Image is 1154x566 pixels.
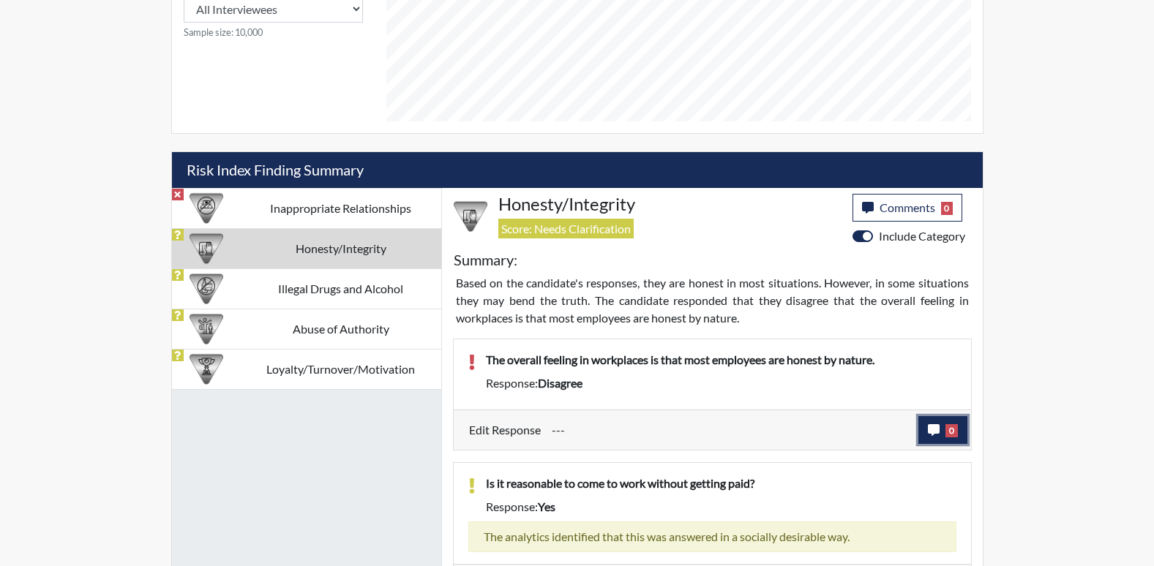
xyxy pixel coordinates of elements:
[469,416,541,444] label: Edit Response
[879,227,965,245] label: Include Category
[184,26,363,39] small: Sample size: 10,000
[241,349,441,389] td: Loyalty/Turnover/Motivation
[880,200,935,214] span: Comments
[918,416,967,444] button: 0
[241,309,441,349] td: Abuse of Authority
[190,192,223,225] img: CATEGORY%20ICON-14.139f8ef7.png
[190,272,223,306] img: CATEGORY%20ICON-12.0f6f1024.png
[538,376,582,390] span: disagree
[454,251,517,268] h5: Summary:
[456,274,969,327] p: Based on the candidate's responses, they are honest in most situations. However, in some situatio...
[241,268,441,309] td: Illegal Drugs and Alcohol
[486,475,956,492] p: Is it reasonable to come to work without getting paid?
[172,152,983,188] h5: Risk Index Finding Summary
[498,194,842,215] h4: Honesty/Integrity
[541,416,918,444] div: Update the test taker's response, the change might impact the score
[190,232,223,265] img: CATEGORY%20ICON-11.a5f294f4.png
[853,194,963,222] button: Comments0
[241,228,441,268] td: Honesty/Integrity
[190,312,223,346] img: CATEGORY%20ICON-01.94e51fac.png
[475,374,967,392] div: Response:
[190,352,223,386] img: CATEGORY%20ICON-17.40ef8247.png
[941,202,953,215] span: 0
[454,200,487,233] img: CATEGORY%20ICON-11.a5f294f4.png
[486,351,956,369] p: The overall feeling in workplaces is that most employees are honest by nature.
[241,188,441,228] td: Inappropriate Relationships
[475,498,967,516] div: Response:
[498,219,634,238] span: Score: Needs Clarification
[945,424,958,437] span: 0
[538,499,555,513] span: yes
[468,521,956,552] div: The analytics identified that this was answered in a socially desirable way.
